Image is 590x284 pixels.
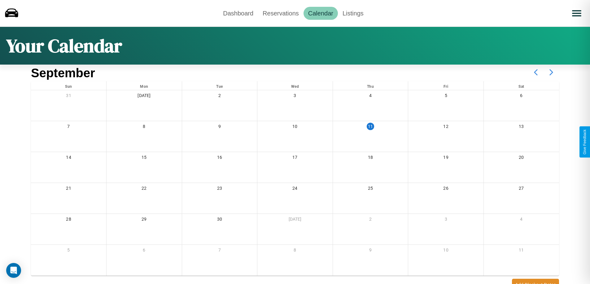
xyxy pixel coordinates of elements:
div: 25 [333,183,408,196]
a: Listings [338,7,368,20]
div: 9 [182,121,257,134]
div: 7 [31,121,106,134]
div: 8 [107,121,182,134]
div: 2 [182,90,257,103]
div: 21 [31,183,106,196]
div: 3 [257,90,333,103]
div: 31 [31,90,106,103]
div: 24 [257,183,333,196]
div: Tue [182,81,257,90]
a: Dashboard [218,7,258,20]
div: 10 [257,121,333,134]
div: 15 [107,152,182,165]
div: 11 [367,123,374,130]
div: 6 [107,245,182,257]
div: 26 [408,183,483,196]
div: Thu [333,81,408,90]
div: [DATE] [257,214,333,227]
div: 5 [408,90,483,103]
a: Calendar [304,7,338,20]
h1: Your Calendar [6,33,122,58]
div: 2 [333,214,408,227]
div: Open Intercom Messenger [6,263,21,278]
div: 6 [484,90,559,103]
div: 23 [182,183,257,196]
div: 9 [333,245,408,257]
div: 11 [484,245,559,257]
div: 30 [182,214,257,227]
div: Mon [107,81,182,90]
div: 10 [408,245,483,257]
div: Give Feedback [583,129,587,155]
div: Sat [484,81,559,90]
div: 3 [408,214,483,227]
div: 7 [182,245,257,257]
div: 14 [31,152,106,165]
div: 19 [408,152,483,165]
div: Fri [408,81,483,90]
div: 13 [484,121,559,134]
div: 29 [107,214,182,227]
div: 4 [333,90,408,103]
div: 16 [182,152,257,165]
div: [DATE] [107,90,182,103]
div: 4 [484,214,559,227]
button: Open menu [568,5,585,22]
div: Sun [31,81,106,90]
div: 8 [257,245,333,257]
h2: September [31,66,95,80]
div: 20 [484,152,559,165]
div: 27 [484,183,559,196]
div: Wed [257,81,333,90]
div: 18 [333,152,408,165]
div: 17 [257,152,333,165]
a: Reservations [258,7,304,20]
div: 22 [107,183,182,196]
div: 5 [31,245,106,257]
div: 28 [31,214,106,227]
div: 12 [408,121,483,134]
